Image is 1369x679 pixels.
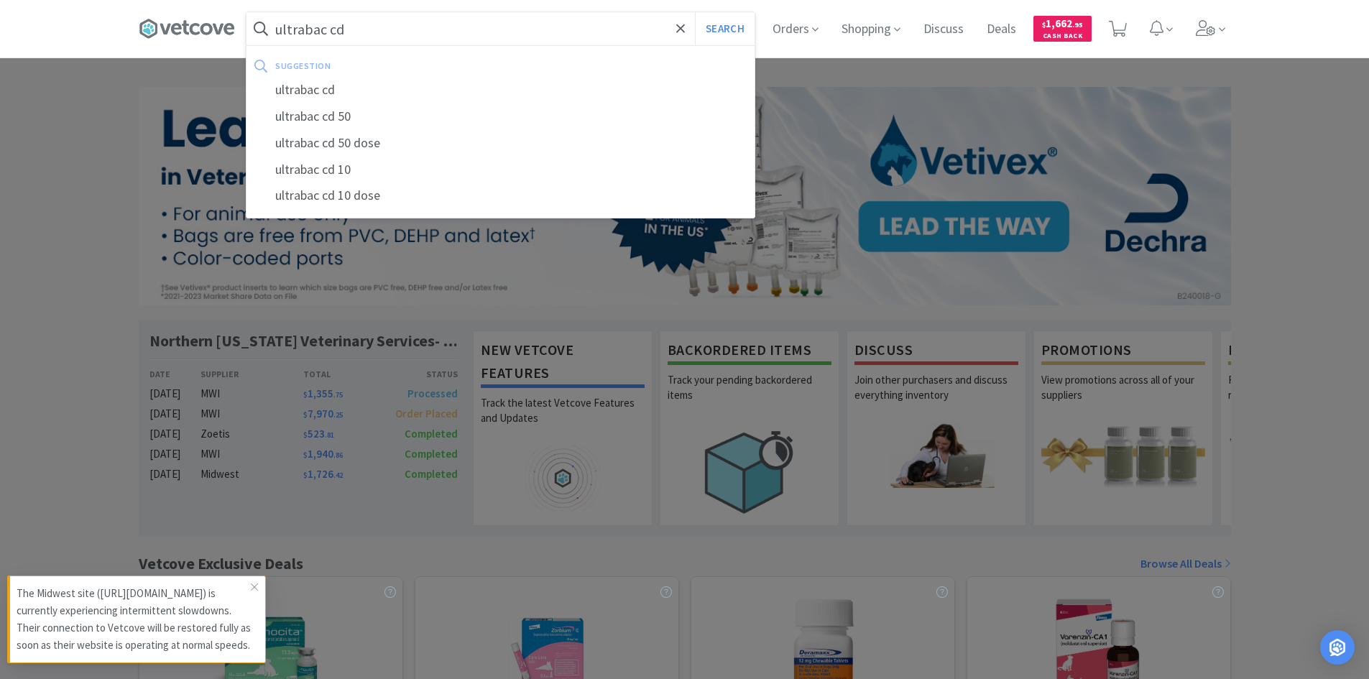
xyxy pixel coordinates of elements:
[981,23,1022,36] a: Deals
[246,103,755,130] div: ultrabac cd 50
[246,183,755,209] div: ultrabac cd 10 dose
[1320,630,1355,665] div: Open Intercom Messenger
[246,157,755,183] div: ultrabac cd 10
[275,55,538,77] div: suggestion
[1072,20,1083,29] span: . 95
[1042,32,1083,42] span: Cash Back
[1042,20,1046,29] span: $
[246,77,755,103] div: ultrabac cd
[918,23,969,36] a: Discuss
[17,585,251,654] p: The Midwest site ([URL][DOMAIN_NAME]) is currently experiencing intermittent slowdowns. Their con...
[695,12,755,45] button: Search
[1033,9,1092,48] a: $1,662.95Cash Back
[246,130,755,157] div: ultrabac cd 50 dose
[246,12,755,45] input: Search by item, sku, manufacturer, ingredient, size...
[1042,17,1083,30] span: 1,662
